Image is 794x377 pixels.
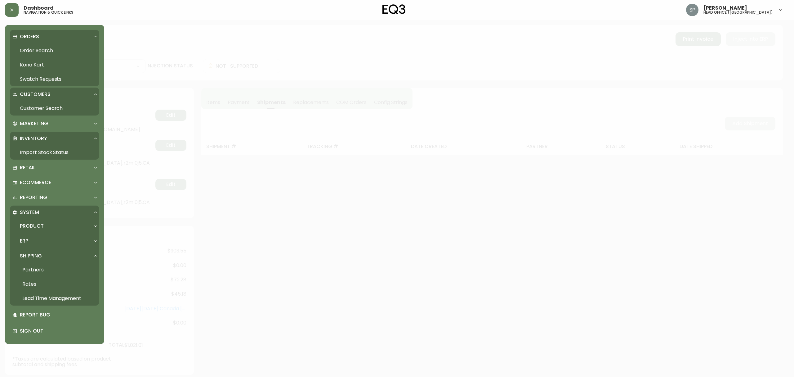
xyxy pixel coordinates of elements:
a: Lead Time Management [10,291,99,306]
a: Import Stock Status [10,145,99,160]
a: Rates [10,277,99,291]
div: Retail [10,161,99,175]
a: Swatch Requests [10,72,99,86]
a: Customer Search [10,101,99,116]
p: Orders [20,33,39,40]
span: [PERSON_NAME] [703,6,747,11]
a: Order Search [10,43,99,58]
h5: head office ([GEOGRAPHIC_DATA]) [703,11,773,14]
div: Ecommerce [10,176,99,189]
a: Partners [10,263,99,277]
div: Inventory [10,132,99,145]
div: System [10,206,99,219]
p: Sign Out [20,328,97,334]
p: Report Bug [20,311,97,318]
h5: navigation & quick links [24,11,73,14]
div: Orders [10,30,99,43]
img: 0cb179e7bf3690758a1aaa5f0aafa0b4 [686,4,698,16]
a: Kona Kart [10,58,99,72]
div: Report Bug [10,307,99,323]
div: Shipping [10,249,99,263]
p: ERP [20,238,28,244]
p: Ecommerce [20,179,51,186]
span: Dashboard [24,6,54,11]
p: Reporting [20,194,47,201]
p: System [20,209,39,216]
div: Customers [10,88,99,101]
div: Product [10,219,99,233]
p: Customers [20,91,51,98]
div: ERP [10,234,99,248]
img: logo [382,4,405,14]
div: Marketing [10,117,99,130]
p: Shipping [20,252,42,259]
p: Retail [20,164,35,171]
div: Reporting [10,191,99,204]
p: Marketing [20,120,48,127]
p: Inventory [20,135,47,142]
p: Product [20,223,44,229]
div: Sign Out [10,323,99,339]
